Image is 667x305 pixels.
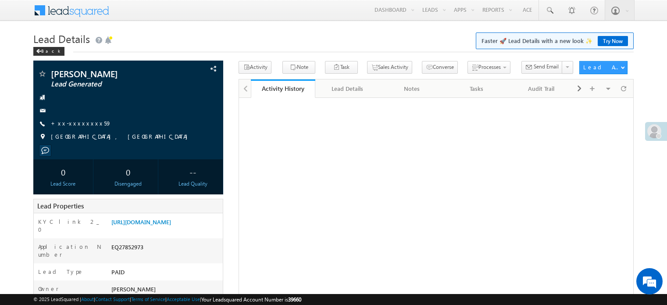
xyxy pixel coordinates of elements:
a: Acceptable Use [167,296,200,302]
button: Sales Activity [367,61,412,74]
div: EQ27852973 [109,243,223,255]
div: Lead Quality [165,180,221,188]
div: Notes [387,83,437,94]
div: Audit Trail [517,83,566,94]
div: Lead Score [36,180,91,188]
span: Faster 🚀 Lead Details with a new look ✨ [482,36,628,45]
a: Notes [380,79,445,98]
span: [PERSON_NAME] [111,285,156,293]
button: Lead Actions [579,61,628,74]
a: Back [33,47,69,54]
a: Contact Support [95,296,130,302]
div: PAID [109,268,223,280]
button: Converse [422,61,458,74]
a: Terms of Service [131,296,165,302]
div: -- [165,164,221,180]
span: Lead Generated [51,80,168,89]
button: Task [325,61,358,74]
button: Activity [239,61,271,74]
span: © 2025 LeadSquared | | | | | [33,295,301,304]
button: Processes [467,61,510,74]
a: Audit Trail [510,79,574,98]
div: 0 [100,164,156,180]
span: Lead Details [33,32,90,46]
label: Application Number [38,243,102,258]
span: Your Leadsquared Account Number is [201,296,301,303]
a: Tasks [445,79,509,98]
span: Send Email [534,63,559,71]
a: Try Now [598,36,628,46]
div: Disengaged [100,180,156,188]
a: +xx-xxxxxxxx59 [51,119,111,127]
label: Owner [38,285,59,293]
button: Send Email [521,61,563,74]
span: [PERSON_NAME] [51,69,168,78]
a: About [81,296,94,302]
label: KYC link 2_0 [38,218,102,233]
span: 39660 [288,296,301,303]
div: Lead Actions [583,63,621,71]
div: 0 [36,164,91,180]
div: Tasks [452,83,501,94]
a: Lead Details [315,79,380,98]
div: Back [33,47,64,56]
div: Lead Details [322,83,372,94]
a: Activity History [251,79,315,98]
div: Activity History [257,84,309,93]
span: [GEOGRAPHIC_DATA], [GEOGRAPHIC_DATA] [51,133,192,141]
label: Lead Type [38,268,84,276]
span: Lead Properties [37,201,84,210]
a: [URL][DOMAIN_NAME] [111,218,171,226]
button: Note [282,61,315,74]
span: Processes [478,64,501,70]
